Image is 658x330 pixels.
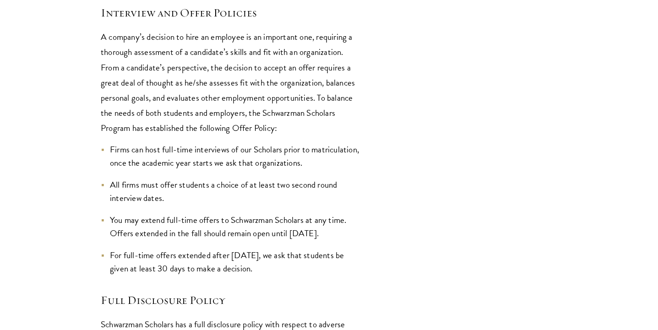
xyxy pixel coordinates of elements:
p: A company’s decision to hire an employee is an important one, requiring a thorough assessment of ... [101,29,362,135]
li: For full-time offers extended after [DATE], we ask that students be given at least 30 days to mak... [101,249,362,275]
li: Firms can host full-time interviews of our Scholars prior to matriculation, once the academic yea... [101,143,362,169]
li: You may extend full-time offers to Schwarzman Scholars at any time. Offers extended in the fall s... [101,213,362,240]
h5: Interview and Offer Policies [101,5,362,21]
li: All firms must offer students a choice of at least two second round interview dates. [101,178,362,205]
h5: Full Disclosure Policy [101,292,362,308]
